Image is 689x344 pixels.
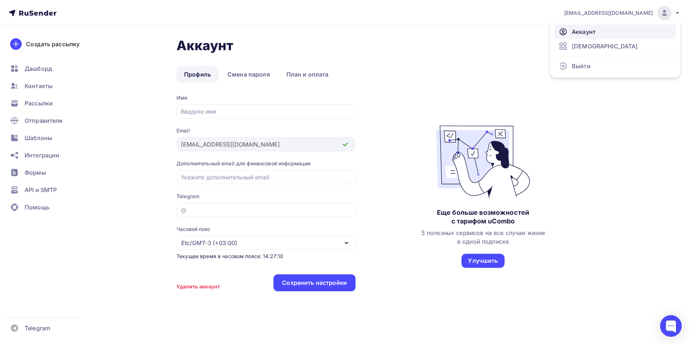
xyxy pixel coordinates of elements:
[572,27,596,36] span: Аккаунт
[468,257,498,265] div: Улучшить
[181,107,352,116] input: Введите имя
[572,42,638,51] span: [DEMOGRAPHIC_DATA]
[25,82,52,90] span: Контакты
[6,96,92,110] a: Рассылки
[279,66,336,83] a: План и оплата
[6,61,92,76] a: Дашборд
[26,40,80,48] div: Создать рассылку
[6,165,92,180] a: Формы
[25,64,52,73] span: Дашборд
[572,62,591,70] span: Выйти
[181,173,352,182] input: Укажите дополнительный email
[176,226,356,250] button: Часовой пояс Etc/GMT-3 (+03:00)
[220,66,277,83] a: Смена пароля
[6,113,92,128] a: Отправители
[176,38,611,53] h1: Аккаунт
[181,206,187,214] div: @
[6,131,92,145] a: Шаблоны
[437,208,529,226] div: Еще больше возможностей с тарифом uCombo
[176,193,356,200] div: Telegram
[282,279,347,287] div: Сохранить настройки
[550,20,680,78] ul: [EMAIL_ADDRESS][DOMAIN_NAME]
[421,228,545,246] div: 5 полезных сервисов на все случаи жизни в одной подписке
[25,168,46,177] span: Формы
[25,99,53,108] span: Рассылки
[25,186,57,194] span: API и SMTP
[25,116,63,125] span: Отправители
[25,324,50,332] span: Telegram
[176,66,218,83] a: Профиль
[181,239,237,247] div: Etc/GMT-3 (+03:00)
[176,127,356,134] div: Email
[176,94,356,101] div: Имя
[25,134,52,142] span: Шаблоны
[6,79,92,93] a: Контакты
[176,160,356,167] div: Дополнительный email для финансовой информации
[176,226,210,233] div: Часовой пояс
[564,9,653,17] span: [EMAIL_ADDRESS][DOMAIN_NAME]
[176,283,220,290] div: Удалить аккаунт
[176,253,356,260] div: Текущее время в часовом поясе: 14:27:10
[564,6,680,20] a: [EMAIL_ADDRESS][DOMAIN_NAME]
[25,203,50,212] span: Помощь
[25,151,59,160] span: Интеграции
